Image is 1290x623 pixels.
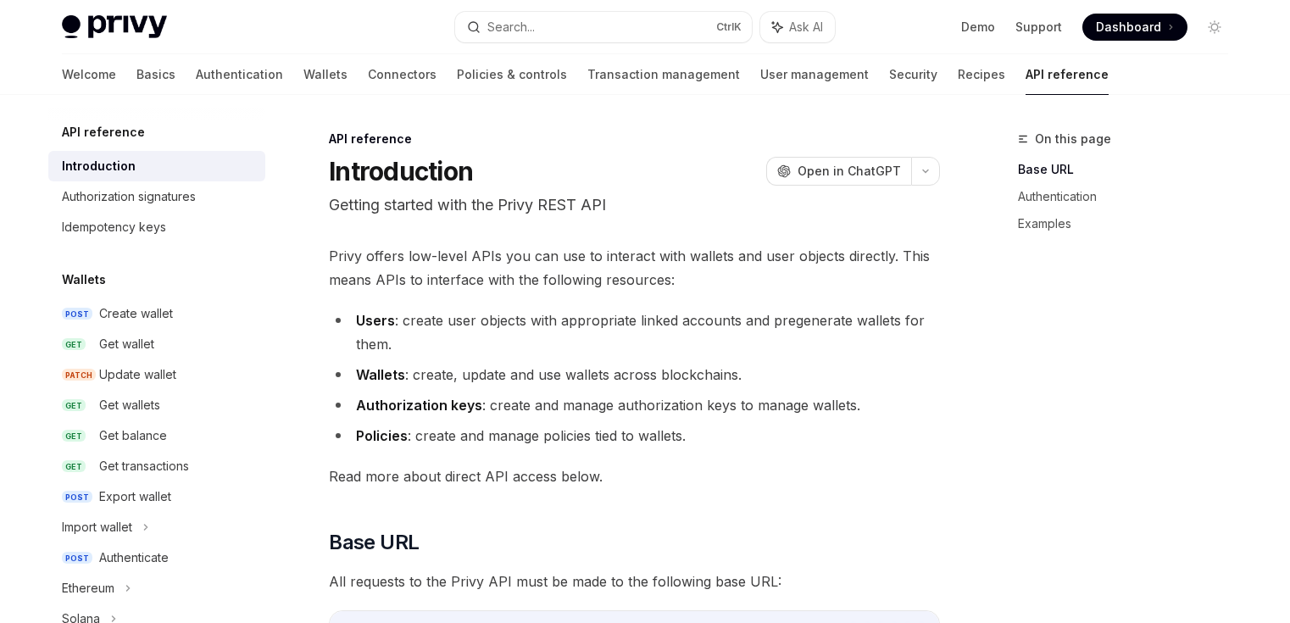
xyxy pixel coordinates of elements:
span: Read more about direct API access below. [329,464,940,488]
strong: Authorization keys [356,397,482,414]
a: Demo [961,19,995,36]
div: Introduction [62,156,136,176]
a: POSTExport wallet [48,481,265,512]
button: Ask AI [760,12,835,42]
img: light logo [62,15,167,39]
a: GETGet transactions [48,451,265,481]
a: Authentication [1018,183,1242,210]
a: GETGet balance [48,420,265,451]
div: Authorization signatures [62,186,196,207]
span: POST [62,491,92,503]
li: : create and manage policies tied to wallets. [329,424,940,448]
button: Toggle dark mode [1201,14,1228,41]
a: POSTCreate wallet [48,298,265,329]
div: Update wallet [99,364,176,385]
a: Base URL [1018,156,1242,183]
span: Open in ChatGPT [798,163,901,180]
a: User management [760,54,869,95]
a: Security [889,54,937,95]
strong: Users [356,312,395,329]
span: Ask AI [789,19,823,36]
strong: Policies [356,427,408,444]
span: On this page [1035,129,1111,149]
div: Idempotency keys [62,217,166,237]
a: Idempotency keys [48,212,265,242]
div: Ethereum [62,578,114,598]
a: API reference [1026,54,1109,95]
span: GET [62,460,86,473]
span: Ctrl K [716,20,742,34]
a: Connectors [368,54,436,95]
a: PATCHUpdate wallet [48,359,265,390]
div: Get balance [99,426,167,446]
a: GETGet wallet [48,329,265,359]
h5: Wallets [62,270,106,290]
a: Wallets [303,54,348,95]
a: Basics [136,54,175,95]
div: Search... [487,17,535,37]
button: Open in ChatGPT [766,157,911,186]
a: Policies & controls [457,54,567,95]
a: GETGet wallets [48,390,265,420]
span: POST [62,308,92,320]
div: Get wallets [99,395,160,415]
a: Authorization signatures [48,181,265,212]
div: Get transactions [99,456,189,476]
span: Privy offers low-level APIs you can use to interact with wallets and user objects directly. This ... [329,244,940,292]
span: Base URL [329,529,419,556]
h5: API reference [62,122,145,142]
a: Support [1015,19,1062,36]
a: Introduction [48,151,265,181]
a: Authentication [196,54,283,95]
div: API reference [329,131,940,147]
button: Search...CtrlK [455,12,752,42]
a: Welcome [62,54,116,95]
div: Authenticate [99,548,169,568]
span: GET [62,399,86,412]
a: POSTAuthenticate [48,542,265,573]
span: GET [62,430,86,442]
li: : create and manage authorization keys to manage wallets. [329,393,940,417]
p: Getting started with the Privy REST API [329,193,940,217]
h1: Introduction [329,156,473,186]
span: POST [62,552,92,565]
div: Export wallet [99,487,171,507]
span: Dashboard [1096,19,1161,36]
li: : create user objects with appropriate linked accounts and pregenerate wallets for them. [329,309,940,356]
span: GET [62,338,86,351]
a: Dashboard [1082,14,1187,41]
strong: Wallets [356,366,405,383]
a: Examples [1018,210,1242,237]
span: PATCH [62,369,96,381]
div: Import wallet [62,517,132,537]
a: Recipes [958,54,1005,95]
div: Get wallet [99,334,154,354]
li: : create, update and use wallets across blockchains. [329,363,940,387]
a: Transaction management [587,54,740,95]
div: Create wallet [99,303,173,324]
span: All requests to the Privy API must be made to the following base URL: [329,570,940,593]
